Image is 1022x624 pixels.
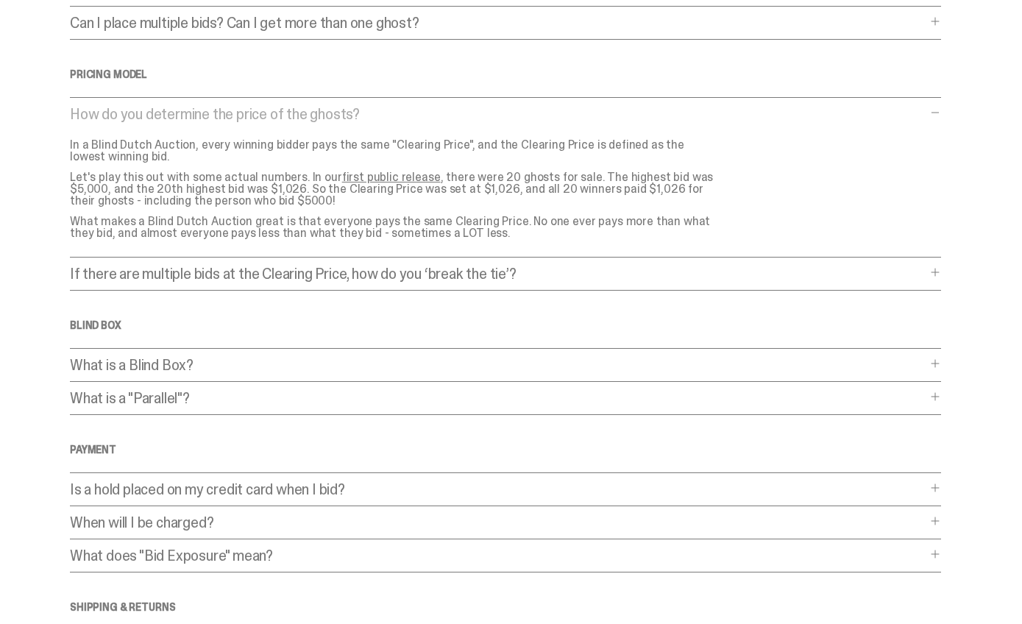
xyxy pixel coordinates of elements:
h4: Blind Box [70,320,941,330]
p: What is a Blind Box? [70,358,926,372]
p: What is a "Parallel"? [70,391,926,405]
p: If there are multiple bids at the Clearing Price, how do you ‘break the tie’? [70,266,926,281]
p: Can I place multiple bids? Can I get more than one ghost? [70,15,926,30]
p: When will I be charged? [70,515,926,530]
p: In a Blind Dutch Auction, every winning bidder pays the same "Clearing Price", and the Clearing P... [70,139,717,163]
p: What does "Bid Exposure" mean? [70,548,926,563]
h4: Payment [70,444,941,455]
a: first public release [342,169,441,185]
p: What makes a Blind Dutch Auction great is that everyone pays the same Clearing Price. No one ever... [70,216,717,239]
h4: Pricing Model [70,69,941,79]
p: Let's play this out with some actual numbers. In our , there were 20 ghosts for sale. The highest... [70,171,717,207]
h4: SHIPPING & RETURNS [70,602,941,612]
p: How do you determine the price of the ghosts? [70,107,926,121]
p: Is a hold placed on my credit card when I bid? [70,482,926,497]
